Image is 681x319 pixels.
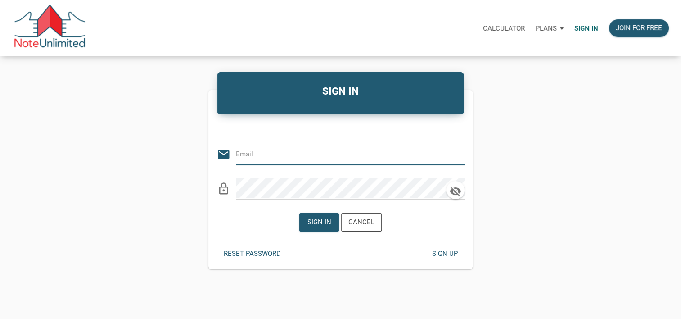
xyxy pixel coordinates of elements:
p: Calculator [483,24,525,32]
a: Join for free [604,14,674,42]
div: Sign up [432,249,457,259]
input: Email [236,144,451,164]
button: Join for free [609,19,669,37]
img: NoteUnlimited [14,5,86,52]
h4: SIGN IN [224,84,457,99]
button: Sign up [425,245,465,263]
div: Reset password [224,249,281,259]
p: Plans [536,24,557,32]
div: Cancel [348,217,374,228]
a: Calculator [478,14,530,42]
button: Plans [530,15,569,42]
button: Cancel [341,213,382,232]
i: lock_outline [217,182,230,196]
div: Join for free [616,23,662,33]
p: Sign in [574,24,598,32]
a: Plans [530,14,569,42]
a: Sign in [569,14,604,42]
i: email [217,148,230,161]
button: Reset password [217,245,288,263]
button: Sign in [299,213,339,232]
div: Sign in [307,217,331,228]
